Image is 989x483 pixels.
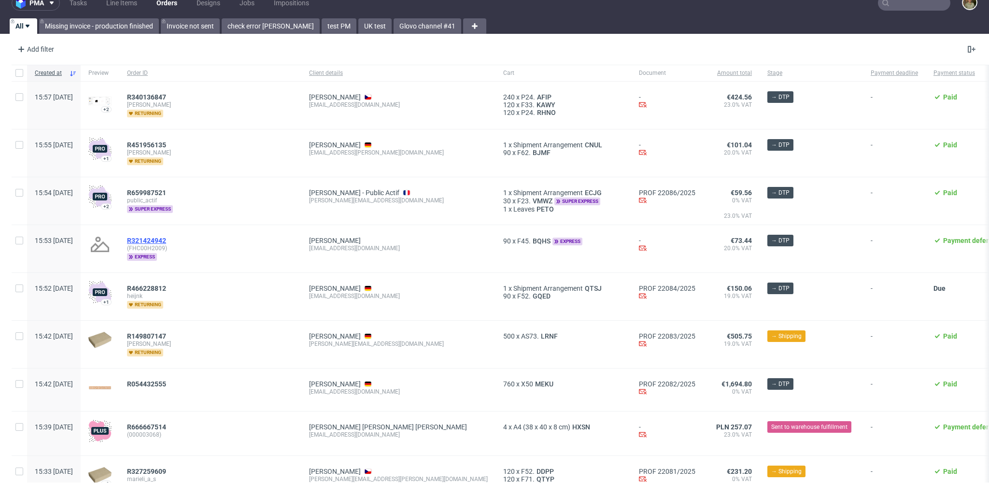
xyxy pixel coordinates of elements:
span: [PERSON_NAME] [127,149,294,156]
span: 90 [503,237,511,245]
a: PROF 22083/2025 [639,332,695,340]
img: version_two_editor_data [88,97,112,105]
a: MEKU [533,380,555,388]
span: super express [127,205,173,213]
span: €505.75 [727,332,752,340]
span: €59.56 [731,189,752,197]
span: RHNO [535,109,558,116]
span: R466228812 [127,284,166,292]
a: [PERSON_NAME] [309,237,361,244]
a: AFIP [535,93,553,101]
span: Document [639,69,695,77]
span: Payment deadline [871,69,918,77]
span: Paid [943,380,957,388]
span: 0% VAT [711,475,752,483]
div: x [503,284,623,292]
span: PETO [535,205,556,213]
a: R321424942 [127,237,168,244]
span: F71. [521,475,535,483]
span: Amount total [711,69,752,77]
img: pro-icon.017ec5509f39f3e742e3.png [88,281,112,304]
span: - [871,423,918,444]
span: P24. [521,93,535,101]
a: [PERSON_NAME] [309,380,361,388]
a: R054432555 [127,380,168,388]
span: GQED [531,292,552,300]
span: 120 [503,468,515,475]
a: UK test [358,18,392,34]
span: F33. [521,101,535,109]
span: → Shipping [771,467,802,476]
div: [EMAIL_ADDRESS][DOMAIN_NAME] [309,388,488,396]
span: → DTP [771,380,790,388]
span: [PERSON_NAME] [127,340,294,348]
span: F52. [517,292,531,300]
span: BQHS [531,237,552,245]
div: x [503,237,623,245]
span: Shipment Arrangement [513,284,583,292]
span: → DTP [771,188,790,197]
span: 23.0% VAT [711,212,752,227]
span: 90 [503,149,511,156]
span: ECJG [583,189,604,197]
a: check error [PERSON_NAME] [222,18,320,34]
a: [PERSON_NAME] [309,93,361,101]
span: 19.0% VAT [711,292,752,300]
span: KAWY [535,101,557,109]
span: €231.20 [727,468,752,475]
span: 1 [503,205,507,213]
div: x [503,380,623,388]
div: x [503,332,623,340]
span: Paid [943,189,957,197]
span: R659987521 [127,189,166,197]
div: x [503,292,623,300]
span: → DTP [771,93,790,101]
span: DDPP [535,468,556,475]
span: express [552,238,582,245]
div: [EMAIL_ADDRESS][DOMAIN_NAME] [309,101,488,109]
a: R149807147 [127,332,168,340]
span: Due [933,284,946,292]
a: BJMF [531,149,552,156]
a: R340136847 [127,93,168,101]
span: €424.56 [727,93,752,101]
span: AS73. [521,332,539,340]
span: 240 [503,93,515,101]
img: plain-eco.9b3ba858dad33fd82c36.png [88,332,112,348]
div: x [503,475,623,483]
span: 0% VAT [711,197,752,212]
div: x [503,101,623,109]
span: 19.0% VAT [711,340,752,348]
span: Preview [88,69,112,77]
span: 15:39 [DATE] [35,423,73,431]
a: [PERSON_NAME] [PERSON_NAME] [PERSON_NAME] [309,423,467,431]
div: x [503,197,623,205]
a: [PERSON_NAME] - Public Actif [309,189,399,197]
span: F62. [517,149,531,156]
span: F45. [517,237,531,245]
a: [PERSON_NAME] [309,141,361,149]
span: Created at [35,69,65,77]
span: marieli_a_s [127,475,294,483]
a: PROF 22086/2025 [639,189,695,197]
span: R321424942 [127,237,166,244]
div: x [503,423,623,431]
span: Leaves [513,205,535,213]
span: → Shipping [771,332,802,341]
img: pro-icon.017ec5509f39f3e742e3.png [88,137,112,160]
span: 15:53 [DATE] [35,237,73,244]
span: R451956135 [127,141,166,149]
span: 120 [503,109,515,116]
a: Missing invoice - production finished [39,18,159,34]
a: CNUL [583,141,604,149]
span: 120 [503,475,515,483]
a: [PERSON_NAME] [309,468,361,475]
span: 4 [503,423,507,431]
span: €73.44 [731,237,752,244]
div: x [503,189,623,197]
a: PROF 22081/2025 [639,468,695,475]
span: P24. [521,109,535,116]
